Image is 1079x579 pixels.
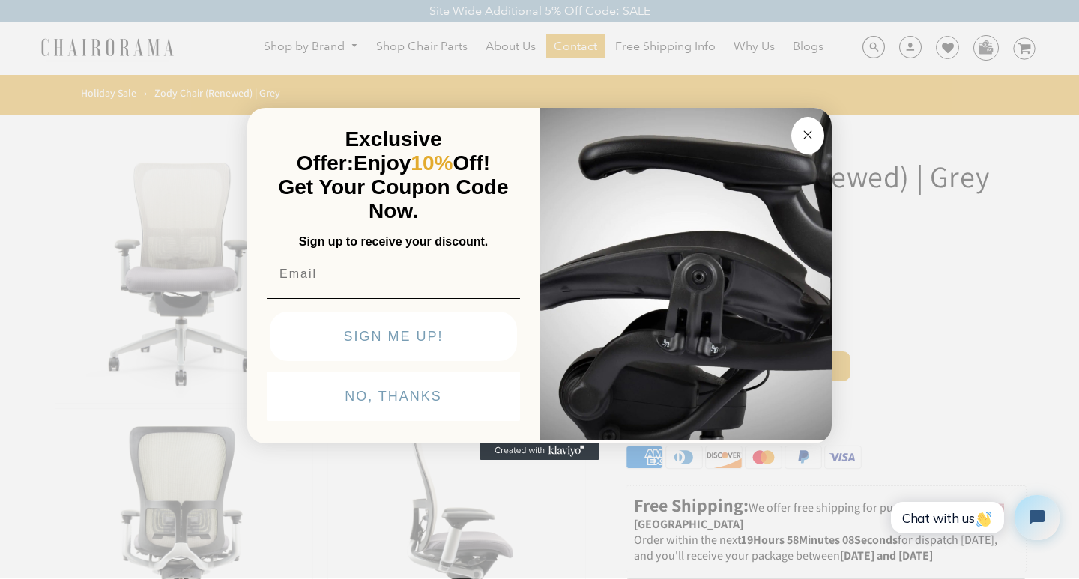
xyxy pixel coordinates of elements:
a: Created with Klaviyo - opens in a new tab [480,442,599,460]
button: SIGN ME UP! [270,312,517,361]
button: NO, THANKS [267,372,520,421]
span: Sign up to receive your discount. [299,235,488,248]
span: Get Your Coupon Code Now. [279,175,509,222]
img: 92d77583-a095-41f6-84e7-858462e0427a.jpeg [539,105,832,440]
span: 10% [411,151,453,175]
img: underline [267,298,520,299]
iframe: Tidio Chat [879,482,1072,553]
input: Email [267,259,520,289]
span: Exclusive Offer: [297,127,442,175]
button: Close dialog [791,117,824,154]
span: Enjoy Off! [354,151,490,175]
